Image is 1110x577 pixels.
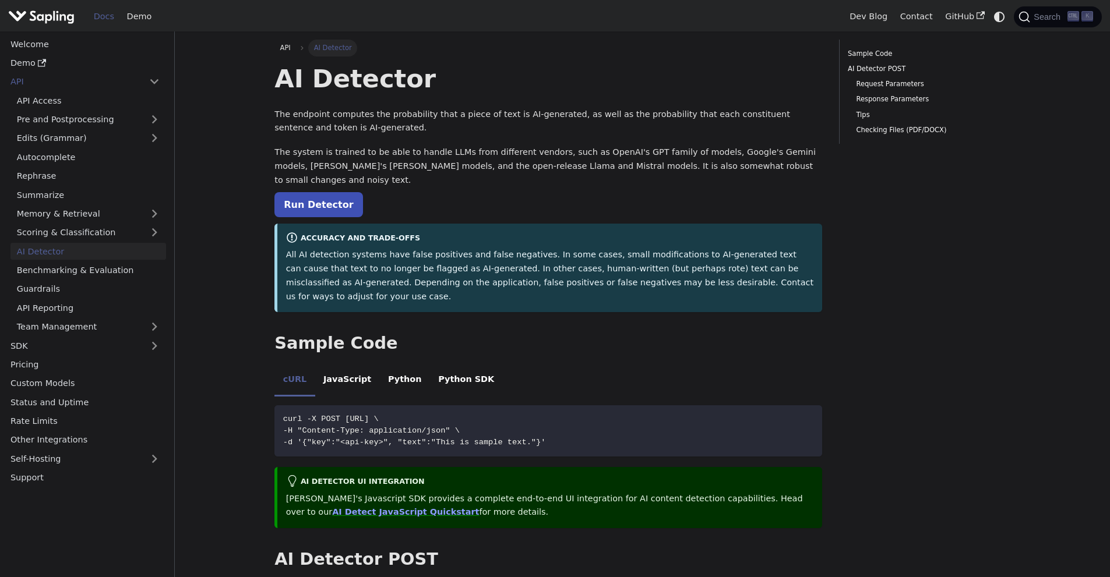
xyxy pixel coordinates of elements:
[4,450,166,467] a: Self-Hosting
[939,8,991,26] a: GitHub
[274,549,822,570] h2: AI Detector POST
[286,492,814,520] p: [PERSON_NAME]'s Javascript SDK provides a complete end-to-end UI integration for AI content detec...
[848,63,1006,75] a: AI Detector POST
[10,318,166,335] a: Team Management
[4,356,166,373] a: Pricing
[10,130,166,147] a: Edits (Grammar)
[274,40,822,56] nav: Breadcrumbs
[843,8,893,26] a: Dev Blog
[10,111,166,128] a: Pre and Postprocessing
[4,375,166,392] a: Custom Models
[280,44,291,52] span: API
[1081,11,1093,22] kbd: K
[4,469,166,486] a: Support
[380,364,430,397] li: Python
[10,243,166,260] a: AI Detector
[286,232,814,246] div: Accuracy and Trade-offs
[308,40,357,56] span: AI Detector
[856,109,1002,121] a: Tips
[274,364,315,397] li: cURL
[4,55,166,72] a: Demo
[856,125,1002,136] a: Checking Files (PDF/DOCX)
[10,299,166,316] a: API Reporting
[283,438,546,447] span: -d '{"key":"<api-key>", "text":"This is sample text."}'
[274,146,822,187] p: The system is trained to be able to handle LLMs from different vendors, such as OpenAI's GPT fami...
[4,431,166,448] a: Other Integrations
[8,8,75,25] img: Sapling.ai
[8,8,79,25] a: Sapling.ai
[315,364,380,397] li: JavaScript
[143,337,166,354] button: Expand sidebar category 'SDK'
[10,148,166,165] a: Autocomplete
[274,63,822,94] h1: AI Detector
[10,92,166,109] a: API Access
[274,192,362,217] a: Run Detector
[274,333,822,354] h2: Sample Code
[143,73,166,90] button: Collapse sidebar category 'API'
[10,168,166,185] a: Rephrase
[430,364,503,397] li: Python SDK
[332,507,479,516] a: AI Detect JavaScript Quickstart
[274,40,296,56] a: API
[283,415,379,423] span: curl -X POST [URL] \
[10,206,166,222] a: Memory & Retrieval
[4,413,166,430] a: Rate Limits
[283,426,460,435] span: -H "Content-Type: application/json" \
[4,394,166,410] a: Status and Uptime
[1014,6,1101,27] button: Search (Ctrl+K)
[286,475,814,489] div: AI Detector UI integration
[10,224,166,241] a: Scoring & Classification
[121,8,158,26] a: Demo
[4,337,143,354] a: SDK
[4,73,143,90] a: API
[991,8,1008,25] button: Switch between dark and light mode (currently system mode)
[894,8,939,26] a: Contact
[10,281,166,298] a: Guardrails
[856,94,1002,105] a: Response Parameters
[274,108,822,136] p: The endpoint computes the probability that a piece of text is AI-generated, as well as the probab...
[10,186,166,203] a: Summarize
[1030,12,1067,22] span: Search
[10,262,166,279] a: Benchmarking & Evaluation
[4,36,166,52] a: Welcome
[87,8,121,26] a: Docs
[856,79,1002,90] a: Request Parameters
[286,248,814,303] p: All AI detection systems have false positives and false negatives. In some cases, small modificat...
[848,48,1006,59] a: Sample Code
